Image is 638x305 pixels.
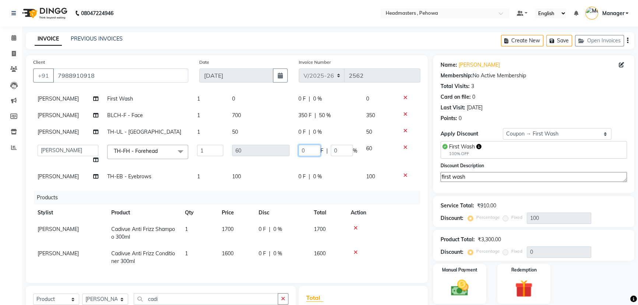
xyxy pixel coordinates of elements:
[477,202,496,210] div: ₹910.00
[232,129,238,135] span: 50
[445,278,474,298] img: _cash.svg
[442,267,477,273] label: Manual Payment
[449,143,475,150] span: First Wash
[366,112,375,119] span: 350
[511,214,522,221] label: Fixed
[313,173,322,180] span: 0 %
[33,59,45,66] label: Client
[33,204,107,221] th: Stylist
[111,226,175,240] span: Cadivue Anti Frizz Shampoo 300ml
[273,225,282,233] span: 0 %
[232,95,235,102] span: 0
[509,278,538,300] img: _gift.svg
[459,115,462,122] div: 0
[107,204,180,221] th: Product
[269,225,270,233] span: |
[298,95,306,103] span: 0 F
[467,104,483,112] div: [DATE]
[441,72,473,80] div: Membership:
[299,59,331,66] label: Invoice Number
[309,173,310,180] span: |
[346,204,420,221] th: Action
[476,214,500,221] label: Percentage
[511,248,522,255] label: Fixed
[185,250,188,257] span: 1
[259,225,266,233] span: 0 F
[185,226,188,232] span: 1
[38,129,79,135] span: [PERSON_NAME]
[107,173,151,180] span: TH-EB - Eyebrows
[107,95,133,102] span: First Wash
[35,32,62,46] a: INVOICE
[53,69,188,83] input: Search by Name/Mobile/Email/Code
[476,248,500,255] label: Percentage
[309,95,310,103] span: |
[19,3,69,24] img: logo
[298,112,312,119] span: 350 F
[309,204,346,221] th: Total
[585,7,598,20] img: Manager
[546,35,572,46] button: Save
[217,204,254,221] th: Price
[309,128,310,136] span: |
[254,204,309,221] th: Disc
[315,112,316,119] span: |
[259,250,266,257] span: 0 F
[575,35,624,46] button: Open Invoices
[501,35,543,46] button: Create New
[107,129,181,135] span: TH-UL - [GEOGRAPHIC_DATA]
[441,236,475,243] div: Product Total:
[471,83,474,90] div: 3
[298,128,306,136] span: 0 F
[441,214,463,222] div: Discount:
[81,3,113,24] b: 08047224946
[232,173,241,180] span: 100
[441,72,627,80] div: No Active Membership
[134,293,278,305] input: Search or Scan
[366,145,372,152] span: 60
[472,93,475,101] div: 0
[222,226,234,232] span: 1700
[197,173,200,180] span: 1
[222,250,234,257] span: 1600
[441,61,457,69] div: Name:
[114,148,158,154] span: TH-FH - Forehead
[314,250,326,257] span: 1600
[366,129,372,135] span: 50
[449,151,481,157] div: 100% OFF
[319,112,331,119] span: 50 %
[441,115,457,122] div: Points:
[38,173,79,180] span: [PERSON_NAME]
[298,173,306,180] span: 0 F
[197,95,200,102] span: 1
[366,95,369,102] span: 0
[158,148,161,154] a: x
[38,112,79,119] span: [PERSON_NAME]
[441,248,463,256] div: Discount:
[366,173,375,180] span: 100
[313,95,322,103] span: 0 %
[306,294,323,302] span: Total
[38,95,79,102] span: [PERSON_NAME]
[107,112,143,119] span: BLCH-F - Face
[232,112,241,119] span: 700
[38,226,79,232] span: [PERSON_NAME]
[478,236,501,243] div: ₹3,300.00
[441,162,484,169] label: Discount Description
[111,250,175,264] span: Cadivue Anti Frizz Conditioner 300ml
[34,191,426,204] div: Products
[441,104,465,112] div: Last Visit:
[33,69,54,83] button: +91
[199,59,209,66] label: Date
[197,112,200,119] span: 1
[313,128,322,136] span: 0 %
[441,93,471,101] div: Card on file:
[314,226,326,232] span: 1700
[602,10,624,17] span: Manager
[511,267,537,273] label: Redemption
[441,83,470,90] div: Total Visits:
[320,147,323,155] span: F
[326,147,328,155] span: |
[180,204,217,221] th: Qty
[441,202,474,210] div: Service Total:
